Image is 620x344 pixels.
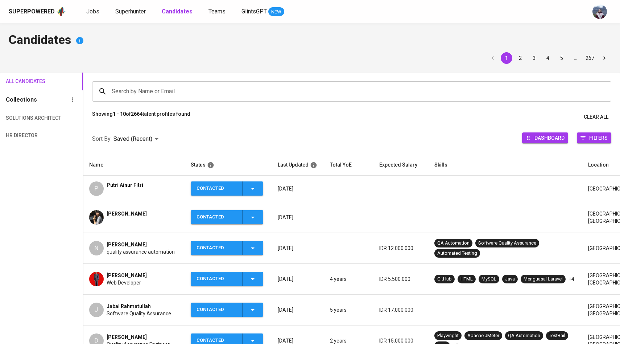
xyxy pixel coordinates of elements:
[429,155,582,176] th: Skills
[107,210,147,217] span: [PERSON_NAME]
[330,306,368,314] p: 5 years
[107,303,151,310] span: Jabal Rahmatullah
[185,155,272,176] th: Status
[197,303,236,317] div: Contacted
[113,135,152,143] p: Saved (Recent)
[131,111,142,117] b: 2664
[6,114,45,123] span: Solutions Architect
[324,155,373,176] th: Total YoE
[278,214,318,221] p: [DATE]
[278,306,318,314] p: [DATE]
[107,181,143,189] span: Putri Ainur Fitri
[278,185,318,192] p: [DATE]
[268,8,284,16] span: NEW
[107,241,147,248] span: [PERSON_NAME]
[379,275,423,283] p: IDR 5.500.000
[107,272,147,279] span: [PERSON_NAME]
[278,275,318,283] p: [DATE]
[191,241,263,255] button: Contacted
[197,241,236,255] div: Contacted
[556,52,567,64] button: Go to page 5
[599,52,610,64] button: Go to next page
[570,54,581,62] div: …
[589,133,608,143] span: Filters
[522,132,568,143] button: Dashboard
[107,333,147,341] span: [PERSON_NAME]
[115,7,147,16] a: Superhunter
[89,210,104,225] img: 1c57930a817293c533bd5915c3a3c6d9.jpg
[162,8,193,15] b: Candidates
[208,7,227,16] a: Teams
[107,310,171,317] span: Software Quality Assurance
[437,250,477,257] div: Automated Testing
[89,303,104,317] div: J
[549,332,565,339] div: TestRail
[107,248,175,255] span: quality assurance automation
[115,8,146,15] span: Superhunter
[92,110,190,124] p: Showing of talent profiles found
[86,8,99,15] span: Jobs
[437,276,452,283] div: GitHub
[113,111,126,117] b: 1 - 10
[437,332,459,339] div: Playwright
[9,8,55,16] div: Superpowered
[86,7,101,16] a: Jobs
[89,272,104,286] img: bf6026cd2a270219b00fcf07986aec1d.jpg
[508,332,540,339] div: QA Automation
[528,52,540,64] button: Go to page 3
[241,8,267,15] span: GlintsGPT
[478,240,536,247] div: Software Quality Assurance
[241,7,284,16] a: GlintsGPT NEW
[191,272,263,286] button: Contacted
[197,181,236,196] div: Contacted
[581,110,611,124] button: Clear All
[330,275,368,283] p: 4 years
[83,155,185,176] th: Name
[379,306,423,314] p: IDR 17.000.000
[162,7,194,16] a: Candidates
[89,181,104,196] div: P
[501,52,512,64] button: page 1
[592,4,607,19] img: christine.raharja@glints.com
[6,95,37,105] h6: Collections
[272,155,324,176] th: Last Updated
[191,303,263,317] button: Contacted
[56,6,66,17] img: app logo
[92,135,111,143] p: Sort By
[514,52,526,64] button: Go to page 2
[577,132,611,143] button: Filters
[9,6,66,17] a: Superpoweredapp logo
[191,210,263,224] button: Contacted
[584,112,608,122] span: Clear All
[373,155,429,176] th: Expected Salary
[524,276,563,283] div: Menguasai Laravel
[437,240,470,247] div: QA Automation
[379,245,423,252] p: IDR 12.000.000
[89,241,104,255] div: N
[6,77,45,86] span: All Candidates
[197,272,236,286] div: Contacted
[278,245,318,252] p: [DATE]
[542,52,554,64] button: Go to page 4
[569,275,574,283] p: +4
[534,133,565,143] span: Dashboard
[481,276,496,283] div: MySQL
[486,52,611,64] nav: pagination navigation
[191,181,263,196] button: Contacted
[208,8,226,15] span: Teams
[197,210,236,224] div: Contacted
[505,276,515,283] div: Java
[467,332,499,339] div: Apache JMeter
[460,276,473,283] div: HTML
[9,32,611,49] h4: Candidates
[6,131,45,140] span: HR Director
[113,132,161,146] div: Saved (Recent)
[107,279,141,286] span: Web Developer
[583,52,596,64] button: Go to page 267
